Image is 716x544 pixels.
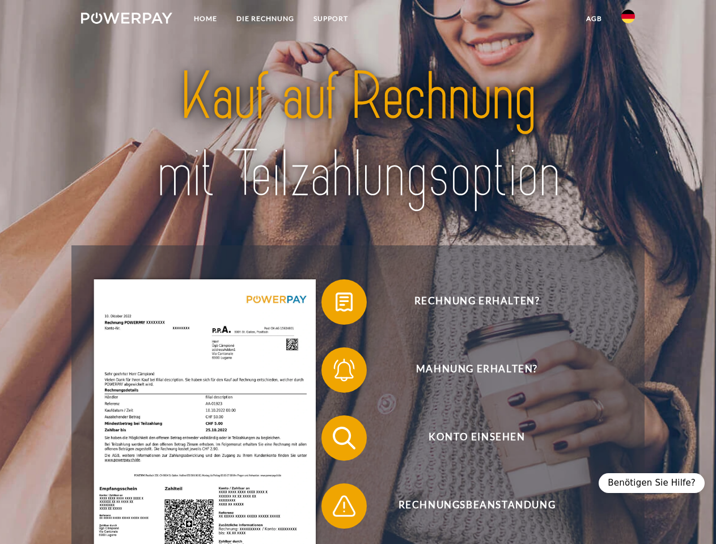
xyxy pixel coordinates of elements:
button: Mahnung erhalten? [321,347,616,393]
img: logo-powerpay-white.svg [81,12,172,24]
img: qb_search.svg [330,424,358,452]
a: DIE RECHNUNG [227,8,304,29]
img: qb_warning.svg [330,492,358,520]
a: SUPPORT [304,8,358,29]
span: Rechnung erhalten? [338,279,616,325]
span: Mahnung erhalten? [338,347,616,393]
img: de [621,10,635,23]
span: Rechnungsbeanstandung [338,483,616,529]
div: Benötigen Sie Hilfe? [599,473,705,493]
img: qb_bill.svg [330,288,358,316]
button: Konto einsehen [321,415,616,461]
a: Home [184,8,227,29]
img: title-powerpay_de.svg [108,54,608,217]
button: Rechnung erhalten? [321,279,616,325]
img: qb_bell.svg [330,356,358,384]
button: Rechnungsbeanstandung [321,483,616,529]
span: Konto einsehen [338,415,616,461]
a: agb [577,8,612,29]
